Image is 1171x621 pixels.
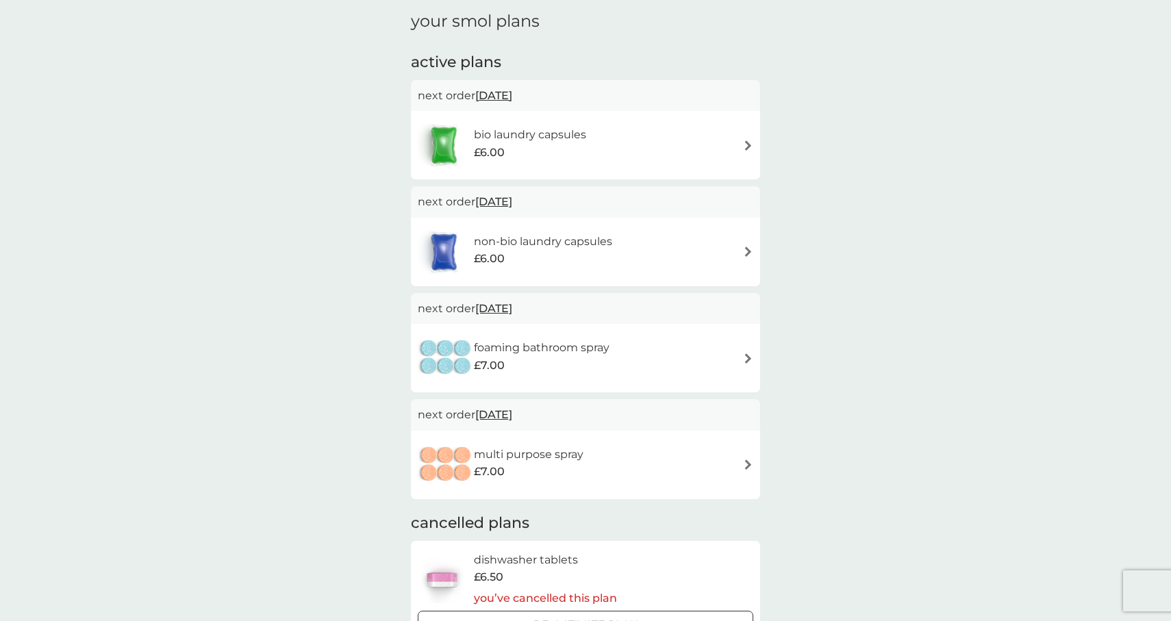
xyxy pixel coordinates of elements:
[743,353,753,364] img: arrow right
[743,459,753,470] img: arrow right
[475,188,512,215] span: [DATE]
[474,446,583,464] h6: multi purpose spray
[411,513,760,534] h2: cancelled plans
[474,250,505,268] span: £6.00
[418,555,466,603] img: dishwasher tablets
[411,12,760,31] h1: your smol plans
[743,140,753,151] img: arrow right
[475,401,512,428] span: [DATE]
[474,339,609,357] h6: foaming bathroom spray
[418,228,470,276] img: non-bio laundry capsules
[418,87,753,105] p: next order
[474,144,505,162] span: £6.00
[418,406,753,424] p: next order
[418,334,474,382] img: foaming bathroom spray
[475,295,512,322] span: [DATE]
[418,121,470,169] img: bio laundry capsules
[418,300,753,318] p: next order
[418,441,474,489] img: multi purpose spray
[474,463,505,481] span: £7.00
[418,193,753,211] p: next order
[743,246,753,257] img: arrow right
[475,82,512,109] span: [DATE]
[474,126,586,144] h6: bio laundry capsules
[474,551,617,569] h6: dishwasher tablets
[474,568,503,586] span: £6.50
[474,233,612,251] h6: non-bio laundry capsules
[474,590,617,607] p: you’ve cancelled this plan
[411,52,760,73] h2: active plans
[474,357,505,375] span: £7.00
